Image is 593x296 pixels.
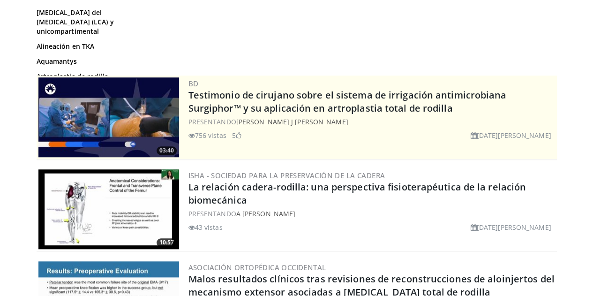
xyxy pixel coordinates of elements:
font: Artroplastia de rodilla bicompartimental [37,72,108,90]
img: 70422da6-974a-44ac-bf9d-78c82a89d891.300x170_q85_crop-smart_upscale.jpg [38,77,179,157]
a: Aquamantys [37,57,151,66]
a: Testimonio de cirujano sobre el sistema de irrigación antimicrobiana Surgiphor™ y su aplicación e... [188,89,507,114]
font: 43 vistas [195,223,223,232]
font: [DATE][PERSON_NAME] [477,223,551,232]
a: 03:40 [38,77,179,157]
a: Artroplastia de rodilla bicompartimental [37,72,151,91]
a: [PERSON_NAME] J [PERSON_NAME] [236,117,348,126]
img: 292c1307-4274-4cce-a4ae-b6cd8cf7e8aa.300x170_q85_crop-smart_upscale.jpg [38,169,179,249]
font: 10:57 [159,238,174,246]
a: [MEDICAL_DATA] del [MEDICAL_DATA] (LCA) y unicompartimental [37,8,151,36]
a: BD [188,79,199,88]
a: ISHA - Sociedad para la Preservación de la Cadera [188,171,385,180]
font: [MEDICAL_DATA] del [MEDICAL_DATA] (LCA) y unicompartimental [37,8,114,36]
font: 5 [232,131,236,140]
font: PRESENTANDO [188,117,236,126]
font: Aquamantys [37,57,77,66]
a: 10:57 [38,169,179,249]
font: [DATE][PERSON_NAME] [477,131,551,140]
font: Alineación en TKA [37,42,95,51]
a: A [PERSON_NAME] [236,209,296,218]
font: PRESENTANDO [188,209,236,218]
a: La relación cadera-rodilla: una perspectiva fisioterapéutica de la relación biomecánica [188,181,526,206]
a: Alineación en TKA [37,42,151,51]
font: 03:40 [159,146,174,154]
a: Asociación Ortopédica Occidental [188,263,326,272]
font: 756 vistas [195,131,226,140]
